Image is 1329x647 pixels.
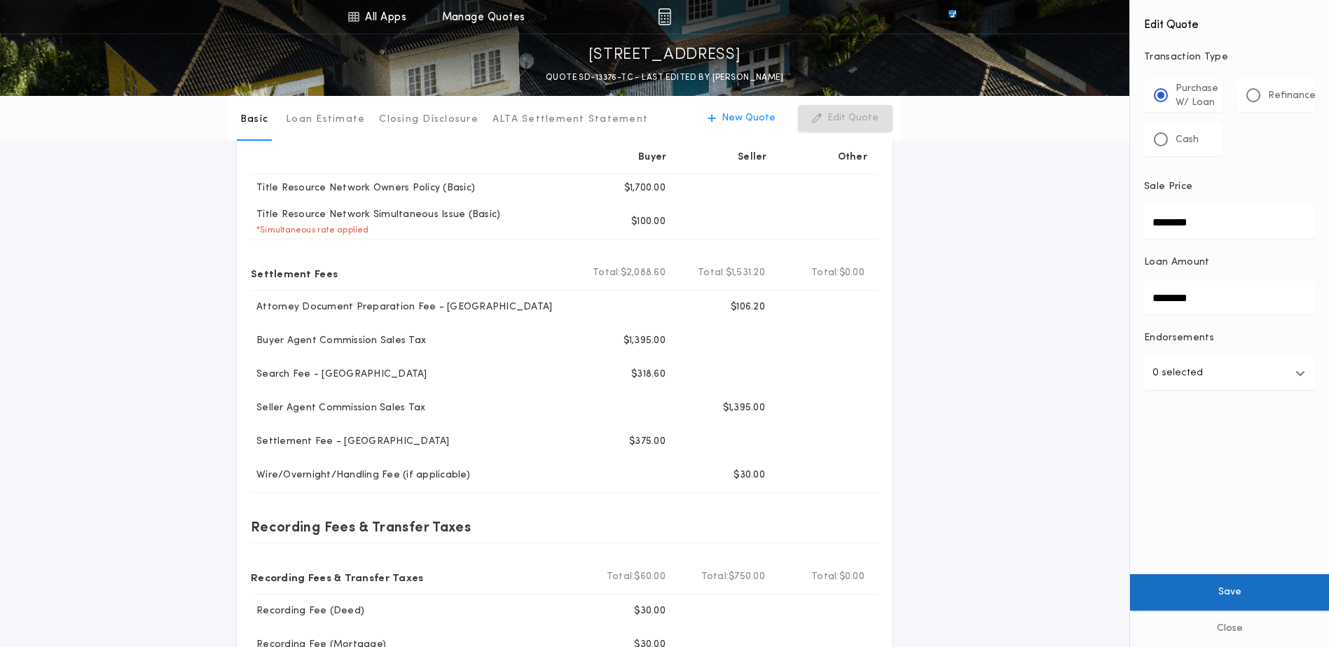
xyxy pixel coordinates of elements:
p: QUOTE SD-13376-TC - LAST EDITED BY [PERSON_NAME] [546,71,783,85]
p: Cash [1176,133,1199,147]
p: Loan Estimate [286,113,365,127]
button: Close [1130,611,1329,647]
p: Basic [240,113,268,127]
b: Total: [607,570,635,584]
p: $106.20 [731,300,765,314]
p: $30.00 [734,468,765,482]
p: Sale Price [1144,180,1192,194]
p: $100.00 [631,215,666,229]
p: $30.00 [634,604,666,618]
p: Buyer Agent Commission Sales Tax [251,334,426,348]
span: $1,531.20 [726,266,765,280]
span: $60.00 [634,570,666,584]
p: Settlement Fees [251,262,338,284]
button: New Quote [694,105,790,132]
span: $750.00 [729,570,765,584]
p: Edit Quote [827,111,879,125]
p: Loan Amount [1144,256,1210,270]
p: 0 selected [1152,365,1203,382]
button: Save [1130,574,1329,611]
p: New Quote [722,111,776,125]
p: Attorney Document Preparation Fee - [GEOGRAPHIC_DATA] [251,300,552,314]
span: $0.00 [839,266,865,280]
input: Sale Price [1144,205,1315,239]
p: Recording Fees & Transfer Taxes [251,515,471,538]
button: 0 selected [1144,356,1315,390]
p: $375.00 [629,435,666,449]
p: Title Resource Network Simultaneous Issue (Basic) [251,208,500,222]
p: Title Resource Network Owners Policy (Basic) [251,181,475,195]
p: $1,395.00 [723,401,765,415]
p: $1,395.00 [624,334,666,348]
p: * Simultaneous rate applied [251,225,369,236]
p: Endorsements [1144,331,1315,345]
p: Buyer [638,151,666,165]
b: Total: [701,570,729,584]
h4: Edit Quote [1144,8,1315,34]
p: Refinance [1268,89,1316,103]
p: $1,700.00 [624,181,666,195]
b: Total: [698,266,726,280]
p: Closing Disclosure [379,113,478,127]
span: $2,088.60 [621,266,666,280]
button: Edit Quote [798,105,893,132]
p: Seller [738,151,767,165]
b: Total: [593,266,621,280]
p: $318.60 [631,368,666,382]
img: vs-icon [923,10,982,24]
span: $0.00 [839,570,865,584]
p: Wire/Overnight/Handling Fee (if applicable) [251,468,470,482]
p: Recording Fee (Deed) [251,604,364,618]
img: img [658,8,671,25]
p: Settlement Fee - [GEOGRAPHIC_DATA] [251,435,450,449]
p: Other [838,151,867,165]
p: ALTA Settlement Statement [493,113,648,127]
p: Search Fee - [GEOGRAPHIC_DATA] [251,368,427,382]
b: Total: [811,266,839,280]
p: Recording Fees & Transfer Taxes [251,566,424,588]
b: Total: [811,570,839,584]
p: Purchase W/ Loan [1176,82,1218,110]
p: [STREET_ADDRESS] [588,44,741,67]
p: Transaction Type [1144,50,1315,64]
input: Loan Amount [1144,281,1315,314]
p: Seller Agent Commission Sales Tax [251,401,425,415]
